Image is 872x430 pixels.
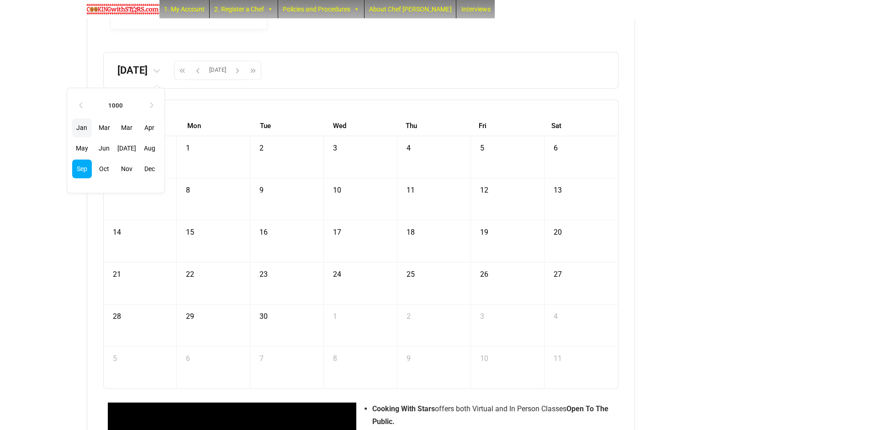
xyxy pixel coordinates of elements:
[185,118,203,133] a: Monday
[95,118,114,137] span: Mar
[73,97,88,113] th: ‹
[328,136,342,156] a: September 3, 1000
[177,263,250,305] td: September 22, 1000
[324,305,397,347] td: October 1, 1000
[255,305,272,324] a: September 30, 1000
[328,305,342,324] a: October 1, 1000
[181,220,199,240] a: September 15, 1000
[250,305,324,347] td: September 30, 1000
[471,220,544,263] td: September 19, 1000
[72,139,92,158] span: May
[108,220,126,240] a: September 14, 1000
[544,220,618,263] td: September 20, 1000
[148,64,165,76] button: ‹1000›JanMarMarAprMayJun[DATE]AugSepOctNovDec
[549,347,566,366] a: October 11, 1000
[104,305,177,347] td: September 28, 1000
[181,347,195,366] a: October 6, 1000
[95,139,114,158] span: Jun
[245,61,261,80] button: Next year
[324,136,397,178] td: September 3, 1000
[250,178,324,220] td: September 9, 1000
[402,347,415,366] a: October 9, 1000
[372,404,435,413] strong: Cooking With Stars
[177,136,250,178] td: September 1, 1000
[372,403,614,428] li: offers both Virtual and In Person Classes
[117,139,137,158] span: [DATE]
[72,118,92,137] span: Jan
[104,347,177,388] td: October 5, 1000
[177,347,250,388] td: October 6, 1000
[177,178,250,220] td: September 8, 1000
[250,220,324,263] td: September 16, 1000
[476,263,493,282] a: September 26, 1000
[544,136,618,178] td: September 6, 1000
[471,347,544,388] td: October 10, 1000
[397,136,471,178] td: September 4, 1000
[86,4,159,15] img: Chef Paula's Cooking With Stars
[100,100,131,111] th: 1000
[117,118,137,137] span: Mar
[255,136,268,156] a: September 2, 1000
[108,263,126,282] a: September 21, 1000
[331,118,348,133] a: Wednesday
[255,220,272,240] a: September 16, 1000
[324,347,397,388] td: October 8, 1000
[324,263,397,305] td: September 24, 1000
[397,220,471,263] td: September 18, 1000
[324,220,397,263] td: September 17, 1000
[181,136,195,156] a: September 1, 1000
[181,263,199,282] a: September 22, 1000
[476,178,493,198] a: September 12, 1000
[255,347,268,366] a: October 7, 1000
[250,347,324,388] td: October 7, 1000
[404,118,419,133] a: Thursday
[549,136,562,156] a: September 6, 1000
[402,263,419,282] a: September 25, 1000
[108,347,122,366] a: October 5, 1000
[476,347,493,366] a: October 10, 1000
[477,118,488,133] a: Friday
[397,263,471,305] td: September 25, 1000
[108,305,126,324] a: September 28, 1000
[549,220,566,240] a: September 20, 1000
[544,305,618,347] td: October 4, 1000
[117,160,137,178] span: Nov
[471,305,544,347] td: October 3, 1000
[190,61,206,80] button: Previous month
[471,178,544,220] td: September 12, 1000
[206,61,230,80] button: [DATE]
[139,160,159,178] span: Dec
[476,305,489,324] a: October 3, 1000
[328,347,342,366] a: October 8, 1000
[476,220,493,240] a: September 19, 1000
[328,220,346,240] a: September 17, 1000
[549,305,562,324] a: October 4, 1000
[250,263,324,305] td: September 23, 1000
[72,160,92,178] span: Sep
[372,404,608,426] b: Open To The Public.
[324,178,397,220] td: September 10, 1000
[544,347,618,388] td: October 11, 1000
[402,136,415,156] a: September 4, 1000
[177,220,250,263] td: September 15, 1000
[476,136,489,156] a: September 5, 1000
[255,263,272,282] a: September 23, 1000
[402,220,419,240] a: September 18, 1000
[250,136,324,178] td: September 2, 1000
[328,263,346,282] a: September 24, 1000
[397,178,471,220] td: September 11, 1000
[258,118,273,133] a: Tuesday
[104,263,177,305] td: September 21, 1000
[104,178,177,220] td: September 7, 1000
[230,61,245,80] button: Next month
[143,97,159,113] th: ›
[174,61,190,80] button: Previous year
[255,178,268,198] a: September 9, 1000
[549,178,566,198] a: September 13, 1000
[549,263,566,282] a: September 27, 1000
[181,305,199,324] a: September 29, 1000
[139,139,159,158] span: Aug
[397,305,471,347] td: October 2, 1000
[139,118,159,137] span: Apr
[104,220,177,263] td: September 14, 1000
